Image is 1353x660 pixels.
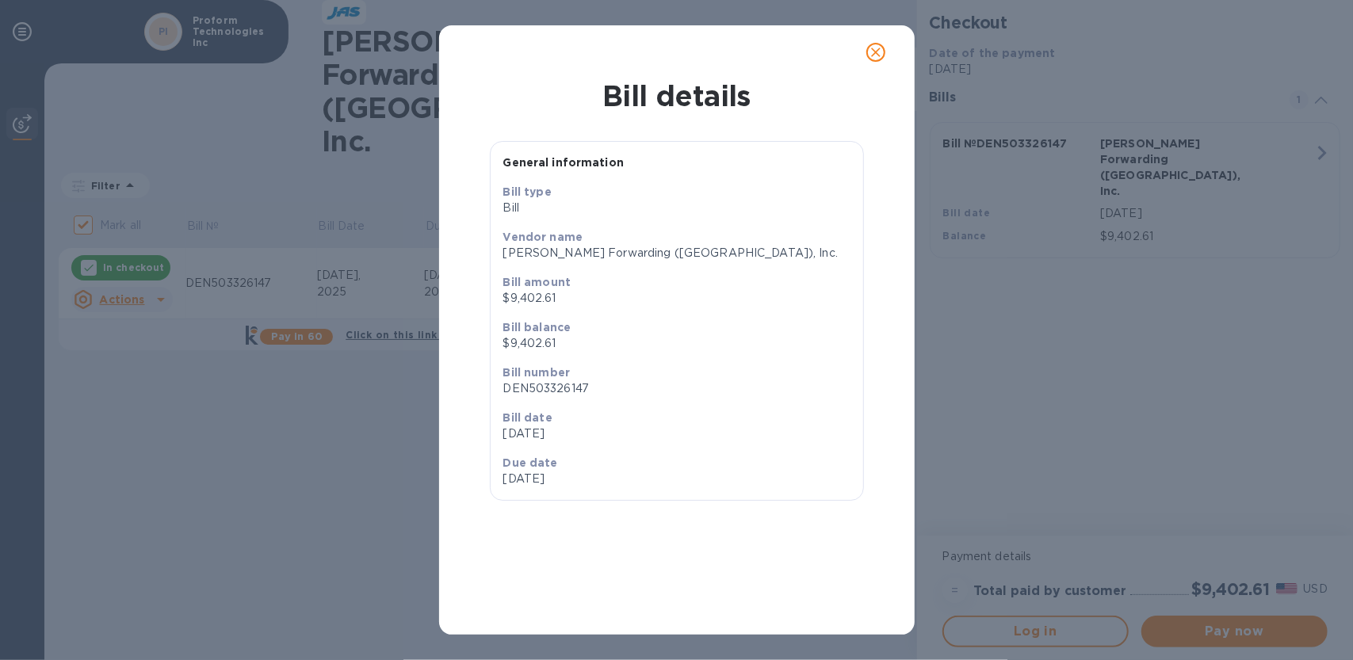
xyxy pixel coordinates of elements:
[503,380,850,397] p: DEN503326147
[503,276,571,288] b: Bill amount
[857,33,895,71] button: close
[503,321,571,334] b: Bill balance
[503,411,552,424] b: Bill date
[503,156,625,169] b: General information
[503,200,850,216] p: Bill
[503,366,571,379] b: Bill number
[503,231,583,243] b: Vendor name
[503,185,552,198] b: Bill type
[503,290,850,307] p: $9,402.61
[452,79,902,113] h1: Bill details
[503,471,671,487] p: [DATE]
[503,245,850,261] p: [PERSON_NAME] Forwarding ([GEOGRAPHIC_DATA]), Inc.
[503,456,558,469] b: Due date
[503,335,850,352] p: $9,402.61
[503,425,850,442] p: [DATE]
